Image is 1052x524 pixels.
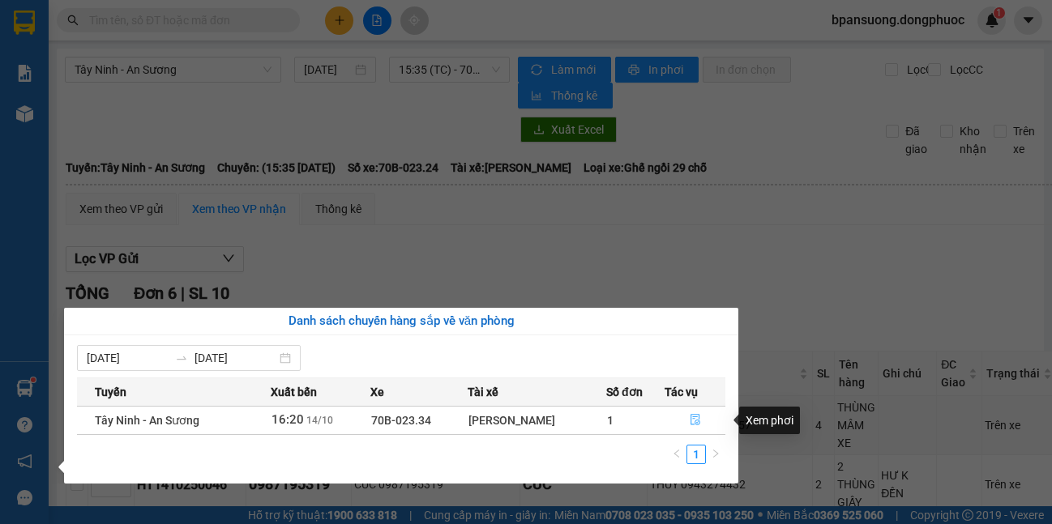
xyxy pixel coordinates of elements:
[87,349,169,367] input: Từ ngày
[665,383,698,401] span: Tác vụ
[672,449,682,458] span: left
[95,383,126,401] span: Tuyến
[175,351,188,364] span: to
[739,407,800,434] div: Xem phơi
[690,414,701,427] span: file-done
[606,383,643,401] span: Số đơn
[706,445,725,464] button: right
[468,383,498,401] span: Tài xế
[686,445,706,464] li: 1
[271,383,317,401] span: Xuất bến
[306,415,333,426] span: 14/10
[370,383,384,401] span: Xe
[687,445,705,463] a: 1
[371,414,431,427] span: 70B-023.34
[706,445,725,464] li: Next Page
[95,414,199,427] span: Tây Ninh - An Sương
[468,411,605,429] div: [PERSON_NAME]
[667,445,686,464] button: left
[175,351,188,364] span: swap-right
[195,349,276,367] input: Đến ngày
[667,445,686,464] li: Previous Page
[665,407,725,433] button: file-done
[607,414,614,427] span: 1
[711,449,721,458] span: right
[272,412,304,427] span: 16:20
[77,312,725,331] div: Danh sách chuyến hàng sắp về văn phòng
